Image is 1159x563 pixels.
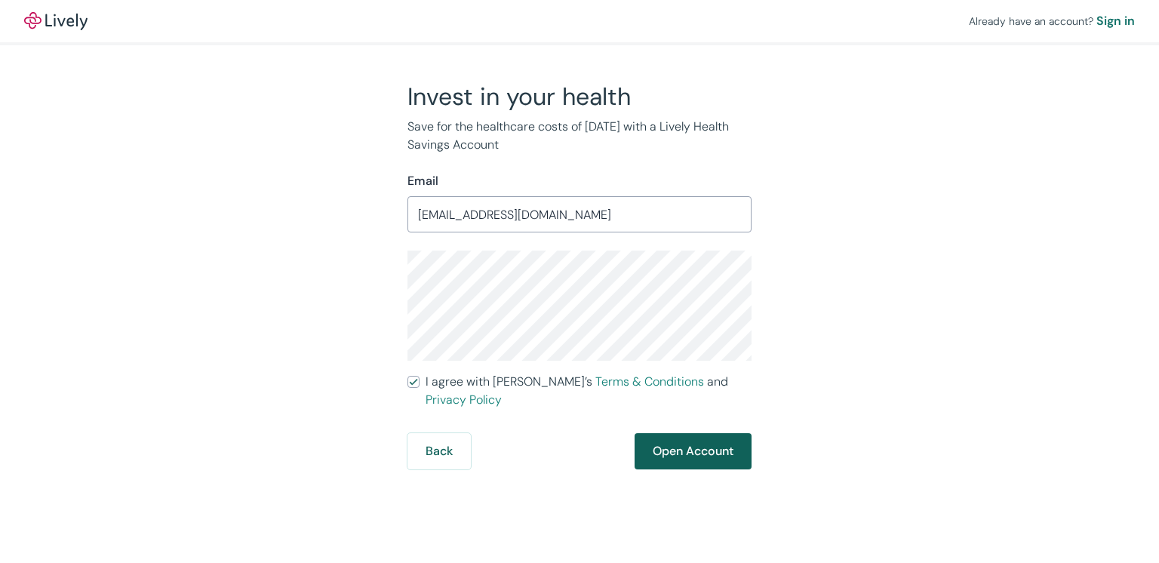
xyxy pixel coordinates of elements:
[407,118,752,154] p: Save for the healthcare costs of [DATE] with a Lively Health Savings Account
[24,12,88,30] a: LivelyLively
[635,433,752,469] button: Open Account
[595,374,704,389] a: Terms & Conditions
[426,392,502,408] a: Privacy Policy
[1096,12,1135,30] a: Sign in
[407,172,438,190] label: Email
[426,373,752,409] span: I agree with [PERSON_NAME]’s and
[407,433,471,469] button: Back
[407,82,752,112] h2: Invest in your health
[24,12,88,30] img: Lively
[969,12,1135,30] div: Already have an account?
